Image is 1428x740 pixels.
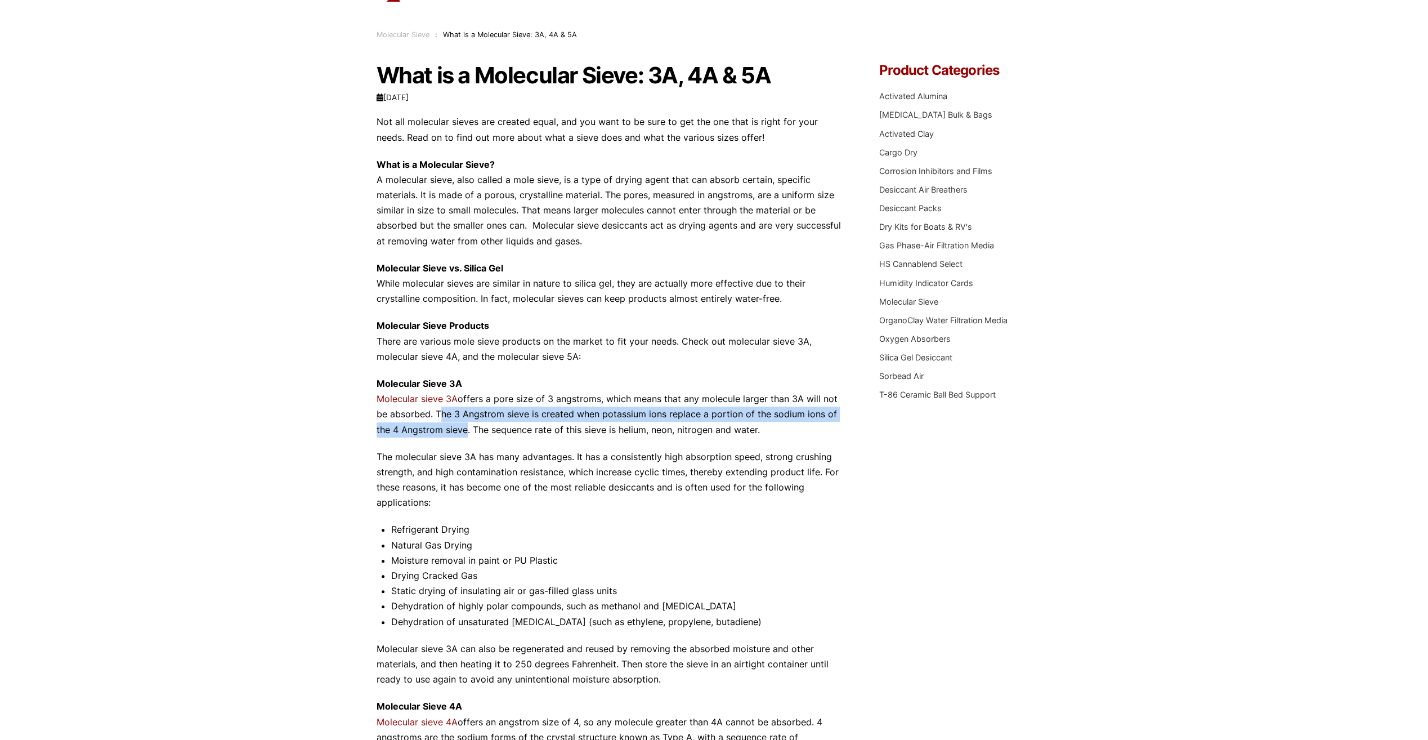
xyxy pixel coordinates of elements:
[377,318,846,364] p: There are various mole sieve products on the market to fit your needs. Check out molecular sieve ...
[377,376,846,438] p: offers a pore size of 3 angstroms, which means that any molecule larger than 3A will not be absor...
[377,320,489,331] strong: Molecular Sieve Products
[377,716,458,728] a: Molecular sieve 4A
[391,568,846,583] li: Drying Cracked Gas
[377,393,458,404] a: Molecular sieve 3A
[879,185,968,194] a: Desiccant Air Breathers
[377,378,462,389] strong: Molecular Sieve 3A
[391,522,846,537] li: Refrigerant Drying
[377,449,846,511] p: The molecular sieve 3A has many advantages. It has a consistently high absorption speed, strong c...
[879,315,1008,325] a: OrganoClay Water Filtration Media
[879,278,973,288] a: Humidity Indicator Cards
[879,110,992,119] a: [MEDICAL_DATA] Bulk & Bags
[879,353,952,362] a: Silica Gel Desiccant
[879,297,938,306] a: Molecular Sieve
[879,129,934,139] a: Activated Clay
[879,390,996,399] a: T-86 Ceramic Ball Bed Support
[377,64,846,87] h1: What is a Molecular Sieve: 3A, 4A & 5A
[879,222,972,231] a: Dry Kits for Boats & RV's
[391,614,846,630] li: Dehydration of unsaturated [MEDICAL_DATA] (such as ethylene, propylene, butadiene)
[391,583,846,599] li: Static drying of insulating air or gas-filled glass units
[391,599,846,614] li: Dehydration of highly polar compounds, such as methanol and [MEDICAL_DATA]
[879,148,917,157] a: Cargo Dry
[391,538,846,553] li: Natural Gas Drying
[443,30,577,39] span: What is a Molecular Sieve: 3A, 4A & 5A
[879,259,963,269] a: HS Cannablend Select
[879,371,924,381] a: Sorbead Air
[377,93,409,102] time: [DATE]
[391,553,846,568] li: Moisture removal in paint or PU Plastic
[435,30,437,39] span: :
[879,64,1051,77] h4: Product Categories
[377,157,846,249] p: A molecular sieve, also called a mole sieve, is a type of drying agent that can absorb certain, s...
[377,261,846,307] p: While molecular sieves are similar in nature to silica gel, they are actually more effective due ...
[879,203,942,213] a: Desiccant Packs
[879,166,992,176] a: Corrosion Inhibitors and Films
[377,30,429,39] a: Molecular Sieve
[377,701,462,712] strong: Molecular Sieve 4A
[879,91,947,101] a: Activated Alumina
[377,114,846,145] p: Not all molecular sieves are created equal, and you want to be sure to get the one that is right ...
[377,159,495,170] strong: What is a Molecular Sieve?
[377,262,503,274] strong: Molecular Sieve vs. Silica Gel
[879,334,951,344] a: Oxygen Absorbers
[377,641,846,688] p: Molecular sieve 3A can also be regenerated and reused by removing the absorbed moisture and other...
[879,240,994,250] a: Gas Phase-Air Filtration Media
